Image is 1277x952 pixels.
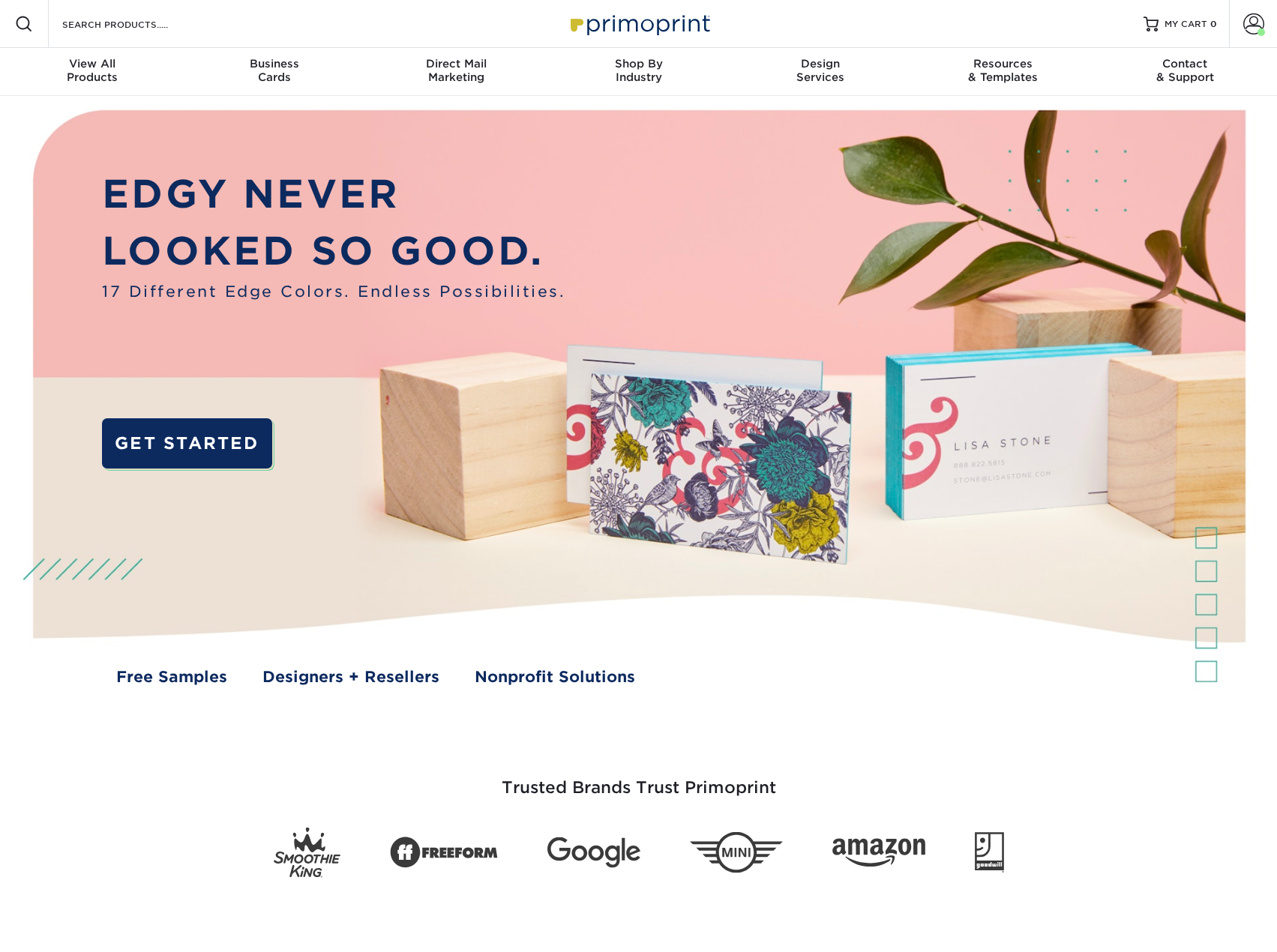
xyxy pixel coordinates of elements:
[365,57,547,70] span: Direct Mail
[365,48,547,96] a: Direct MailMarketing
[1,57,184,84] div: Products
[1094,57,1276,70] span: Contact
[102,223,565,280] p: LOOKED SO GOOD.
[832,839,925,867] img: Amazon
[365,57,547,84] div: Marketing
[102,280,565,304] span: 17 Different Edge Colors. Endless Possibilities.
[274,828,340,878] img: Smoothie King
[183,57,365,84] div: Cards
[390,829,498,877] img: Freeform
[1,57,184,70] span: View All
[102,166,565,223] p: EDGY NEVER
[912,57,1094,70] span: Resources
[1,48,184,96] a: View AllProducts
[1165,18,1207,31] span: MY CART
[730,48,912,96] a: DesignServices
[61,15,207,33] input: SEARCH PRODUCTS.....
[547,837,640,868] img: Google
[262,666,439,689] a: Designers + Resellers
[547,48,730,96] a: Shop ByIndustry
[547,57,730,70] span: Shop By
[183,48,365,96] a: BusinessCards
[1210,19,1217,29] span: 0
[690,832,783,873] img: Mini
[730,57,912,70] span: Design
[912,48,1094,96] a: Resources& Templates
[116,666,227,689] a: Free Samples
[183,57,365,70] span: Business
[975,832,1004,873] img: Goodwill
[1094,48,1276,96] a: Contact& Support
[1094,57,1276,84] div: & Support
[200,742,1078,816] h3: Trusted Brands Trust Primoprint
[547,57,730,84] div: Industry
[912,57,1094,84] div: & Templates
[564,7,714,40] img: Primoprint
[730,57,912,84] div: Services
[102,418,271,469] a: GET STARTED
[475,666,635,689] a: Nonprofit Solutions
